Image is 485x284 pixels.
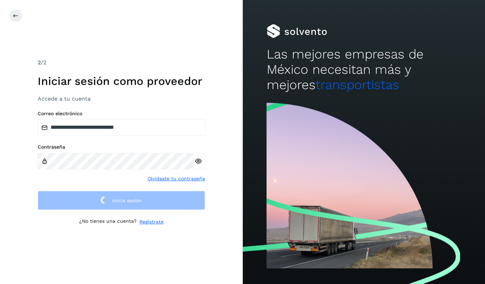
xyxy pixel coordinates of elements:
[79,218,137,226] p: ¿No tienes una cuenta?
[38,74,205,88] h1: Iniciar sesión como proveedor
[38,95,205,102] h3: Accede a tu cuenta
[112,198,142,203] span: Inicia sesión
[38,58,205,67] div: /2
[38,191,205,210] button: Inicia sesión
[38,59,41,66] span: 2
[38,111,205,117] label: Correo electrónico
[316,77,399,92] span: transportistas
[38,144,205,150] label: Contraseña
[139,218,164,226] a: Regístrate
[267,47,461,93] h2: Las mejores empresas de México necesitan más y mejores
[147,175,205,182] a: Olvidaste tu contraseña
